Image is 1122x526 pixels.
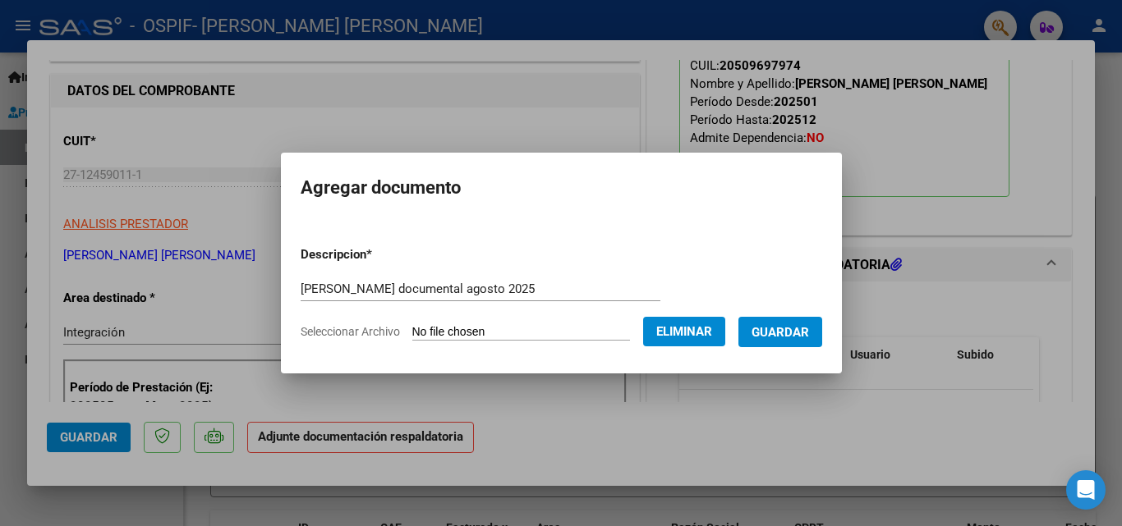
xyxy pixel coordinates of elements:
[301,325,400,338] span: Seleccionar Archivo
[643,317,725,346] button: Eliminar
[656,324,712,339] span: Eliminar
[1066,470,1106,510] div: Open Intercom Messenger
[301,245,458,264] p: Descripcion
[752,325,809,340] span: Guardar
[301,172,822,204] h2: Agregar documento
[738,317,822,347] button: Guardar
